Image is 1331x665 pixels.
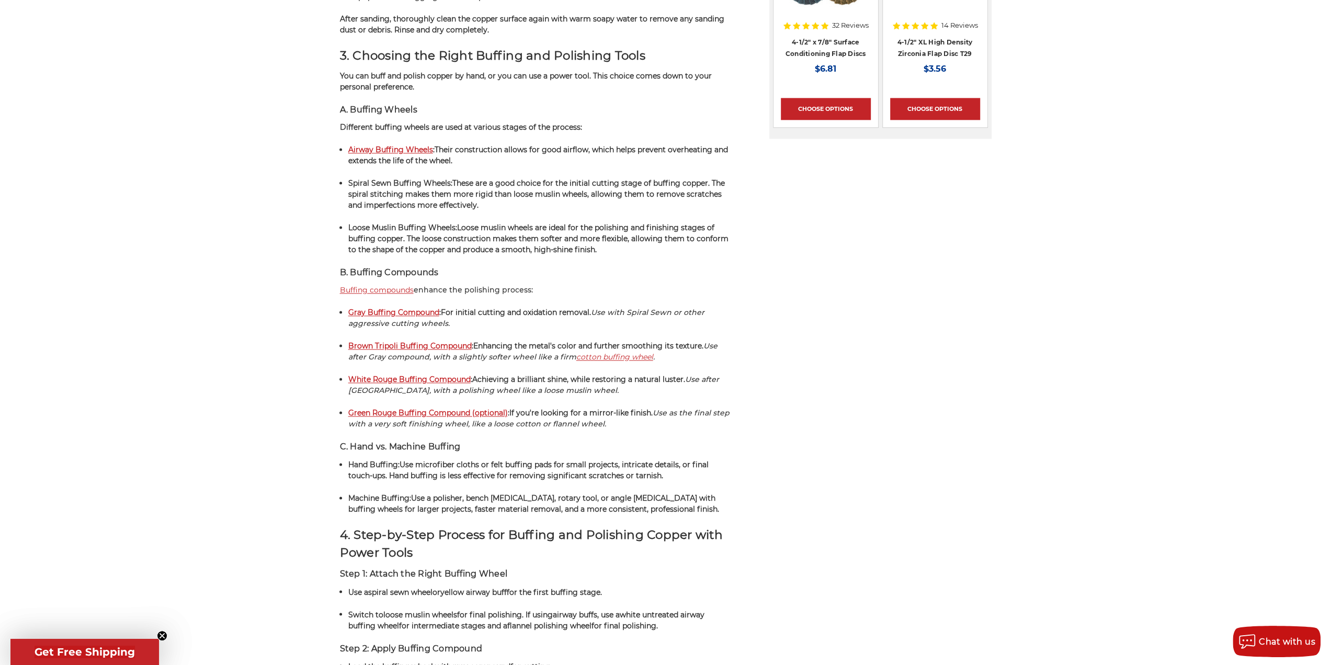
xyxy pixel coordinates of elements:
[340,71,712,92] span: You can buff and polish copper by hand, or you can use a power tool. This choice comes down to yo...
[576,352,653,362] a: cotton buffing wheel
[348,610,704,630] strong: white untreated airway buffing wheel
[348,341,472,351] a: Brown Tripoli Buffing Compound
[348,460,400,469] span: :
[441,308,591,317] span: For initial cutting and oxidation removal.
[472,375,685,384] span: Achieving a brilliant shine, while restoring a natural luster.
[348,493,409,503] strong: Machine Buffing
[348,493,719,514] span: Use a polisher, bench [MEDICAL_DATA], rotary tool, or angle [MEDICAL_DATA] with buffing wheels fo...
[591,621,658,630] span: for final polishing.
[157,630,167,641] button: Close teaser
[340,442,461,452] span: C. Hand vs. Machine Buffing
[348,145,728,165] span: Their construction allows for good airflow, which helps prevent overheating and extends the life ...
[507,621,591,630] strong: flannel polishing wheel
[786,38,866,58] a: 4-1/2" x 7/8" Surface Conditioning Flap Discs
[348,145,433,154] a: Airway Buffing Wheels
[348,223,457,232] span: :
[348,408,509,418] span: :
[1259,637,1315,647] span: Chat with us
[348,610,383,619] span: Switch to
[941,22,978,29] span: 14 Reviews
[340,285,732,296] p: enhance the polishing process:
[348,375,471,384] a: White Rouge Buffing Compound
[348,375,719,395] em: Use after [GEOGRAPHIC_DATA], with a polishing wheel like a loose muslin wheel.
[340,643,483,653] span: Step 2: Apply Buffing Compound
[890,98,980,120] a: Choose Options
[399,621,507,630] span: for intermediate stages and a
[35,646,135,658] span: Get Free Shipping
[340,569,508,579] span: Step 1: Attach the Right Buffing Wheel
[348,308,439,317] a: Gray Buffing Compound
[340,14,724,35] span: After sanding, thoroughly clean the copper surface again with warm soapy water to remove any sand...
[348,223,456,232] strong: Loose Muslin Buffing Wheels
[368,587,433,596] span: spiral sewn wheel
[815,64,836,74] span: $6.81
[348,308,441,317] span: :
[10,639,159,665] div: Get Free ShippingClose teaser
[897,38,973,58] a: 4-1/2" XL High Density Zirconia Flap Disc T29
[348,341,718,362] em: Use after Gray compound, with a slightly softer wheel like a firm .
[509,408,653,418] span: If you're looking for a mirror-like finish.
[348,375,472,384] span: :
[348,408,508,418] a: Green Rouge Buffing Compound (optional)
[348,341,473,351] span: :
[1233,626,1321,657] button: Chat with us
[348,308,704,328] em: Use with Spiral Sewn or other aggressive cutting wheels.
[340,285,414,295] a: Buffing compounds
[924,64,946,74] span: $3.56
[507,587,602,596] span: for the first buffing stage.
[832,22,869,29] span: 32 Reviews
[348,178,725,210] span: These are a good choice for the initial cutting stage of buffing copper. The spiral stitching mak...
[553,610,597,619] strong: airway buffs
[383,610,457,619] strong: loose muslin wheels
[340,48,645,63] span: 3. Choosing the Right Buffing and Polishing Tools
[340,105,417,115] span: A. Buffing Wheels
[781,98,871,120] a: Choose Options
[340,267,439,277] span: B. Buffing Compounds
[348,145,435,154] span: :
[340,122,582,132] span: Different buffing wheels are used at various stages of the process:
[457,610,620,619] span: for final polishing. If using , use a
[433,587,440,596] span: or
[473,341,703,351] span: Enhancing the metal's color and further smoothing its texture.
[348,223,729,254] span: Loose muslin wheels are ideal for the polishing and finishing stages of buffing copper. The loose...
[348,408,730,429] em: Use as the final step with a very soft finishing wheel, like a loose cotton or flannel wheel.
[348,493,411,503] span: :
[348,460,398,469] strong: Hand Buffing
[348,460,709,480] span: Use microfiber cloths or felt buffing pads for small projects, intricate details, or final touch-...
[340,527,723,560] span: 4. Step-by-Step Process for Buffing and Polishing Copper with Power Tools
[348,178,451,188] strong: Spiral Sewn Buffing Wheels
[348,587,368,596] span: Use a
[348,178,452,188] span: :
[440,587,507,596] span: yellow airway buff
